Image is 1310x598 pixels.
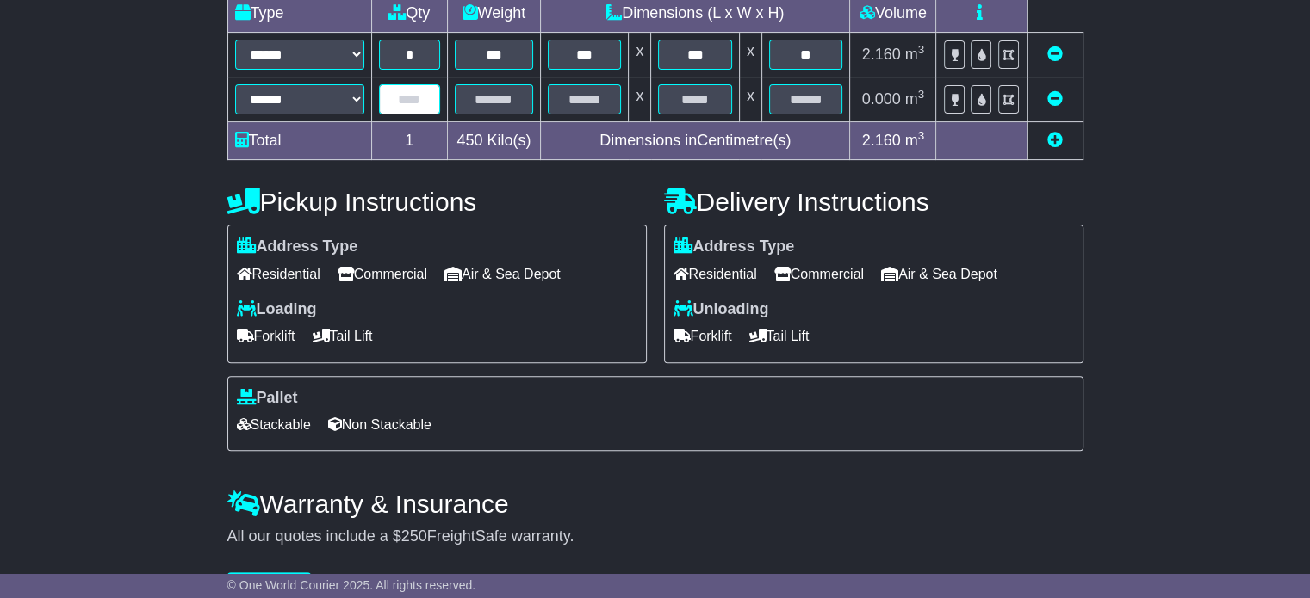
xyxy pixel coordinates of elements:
[918,129,925,142] sup: 3
[881,261,997,287] span: Air & Sea Depot
[237,261,320,287] span: Residential
[674,237,795,256] label: Address Type
[447,122,540,160] td: Kilo(s)
[313,323,373,349] span: Tail Lift
[862,132,901,149] span: 2.160
[1047,90,1063,108] a: Remove this item
[918,43,925,56] sup: 3
[905,132,925,149] span: m
[371,122,447,160] td: 1
[918,88,925,101] sup: 3
[862,90,901,108] span: 0.000
[227,122,371,160] td: Total
[227,188,647,216] h4: Pickup Instructions
[237,300,317,319] label: Loading
[237,411,311,438] span: Stackable
[739,77,761,122] td: x
[739,33,761,77] td: x
[905,90,925,108] span: m
[227,578,476,592] span: © One World Courier 2025. All rights reserved.
[227,490,1083,518] h4: Warranty & Insurance
[237,389,298,408] label: Pallet
[1047,132,1063,149] a: Add new item
[674,300,769,319] label: Unloading
[629,77,651,122] td: x
[237,237,358,256] label: Address Type
[237,323,295,349] span: Forklift
[328,411,431,438] span: Non Stackable
[401,527,427,545] span: 250
[664,188,1083,216] h4: Delivery Instructions
[456,132,482,149] span: 450
[629,33,651,77] td: x
[674,261,757,287] span: Residential
[905,46,925,63] span: m
[774,261,864,287] span: Commercial
[444,261,561,287] span: Air & Sea Depot
[227,527,1083,546] div: All our quotes include a $ FreightSafe warranty.
[338,261,427,287] span: Commercial
[674,323,732,349] span: Forklift
[1047,46,1063,63] a: Remove this item
[749,323,810,349] span: Tail Lift
[862,46,901,63] span: 2.160
[540,122,849,160] td: Dimensions in Centimetre(s)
